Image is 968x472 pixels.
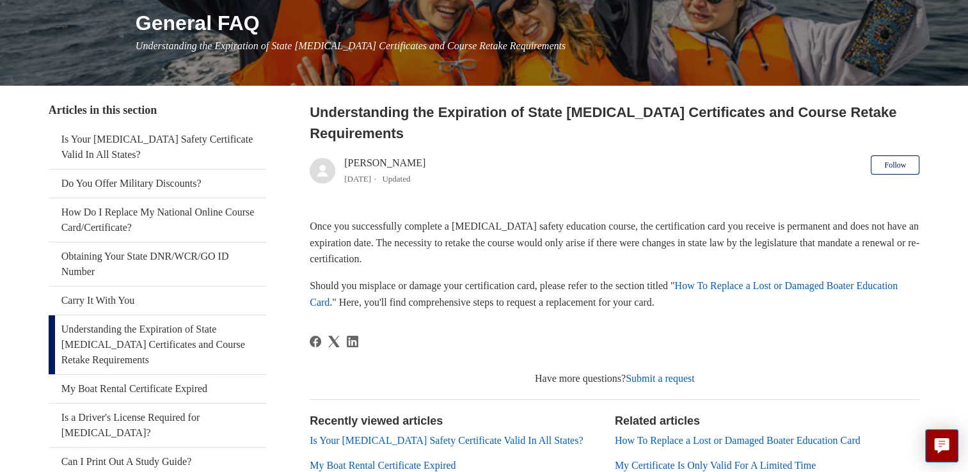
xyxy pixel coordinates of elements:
svg: Share this page on X Corp [328,336,340,347]
a: Do You Offer Military Discounts? [49,169,266,198]
a: Is Your [MEDICAL_DATA] Safety Certificate Valid In All States? [310,435,583,446]
a: Facebook [310,336,321,347]
p: Once you successfully complete a [MEDICAL_DATA] safety education course, the certification card y... [310,218,919,267]
button: Live chat [925,429,958,462]
h2: Recently viewed articles [310,413,602,430]
div: [PERSON_NAME] [344,155,425,186]
a: My Certificate Is Only Valid For A Limited Time [615,460,816,471]
a: Is Your [MEDICAL_DATA] Safety Certificate Valid In All States? [49,125,266,169]
p: Should you misplace or damage your certification card, please refer to the section titled " ." He... [310,278,919,310]
svg: Share this page on LinkedIn [347,336,358,347]
a: How To Replace a Lost or Damaged Boater Education Card [310,280,898,308]
a: How To Replace a Lost or Damaged Boater Education Card [615,435,861,446]
time: 03/21/2024, 11:29 [344,174,371,184]
span: Articles in this section [49,104,157,116]
a: Submit a request [626,373,695,384]
h2: Understanding the Expiration of State Boating Certificates and Course Retake Requirements [310,102,919,144]
a: LinkedIn [347,336,358,347]
a: How Do I Replace My National Online Course Card/Certificate? [49,198,266,242]
h2: Related articles [615,413,920,430]
a: X Corp [328,336,340,347]
li: Updated [382,174,410,184]
a: Carry It With You [49,287,266,315]
div: Have more questions? [310,371,919,386]
a: Understanding the Expiration of State [MEDICAL_DATA] Certificates and Course Retake Requirements [49,315,266,374]
button: Follow Article [871,155,919,175]
a: My Boat Rental Certificate Expired [49,375,266,403]
a: Is a Driver's License Required for [MEDICAL_DATA]? [49,404,266,447]
a: Obtaining Your State DNR/WCR/GO ID Number [49,242,266,286]
h1: General FAQ [136,8,920,38]
svg: Share this page on Facebook [310,336,321,347]
a: My Boat Rental Certificate Expired [310,460,456,471]
span: Understanding the Expiration of State [MEDICAL_DATA] Certificates and Course Retake Requirements [136,40,566,51]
